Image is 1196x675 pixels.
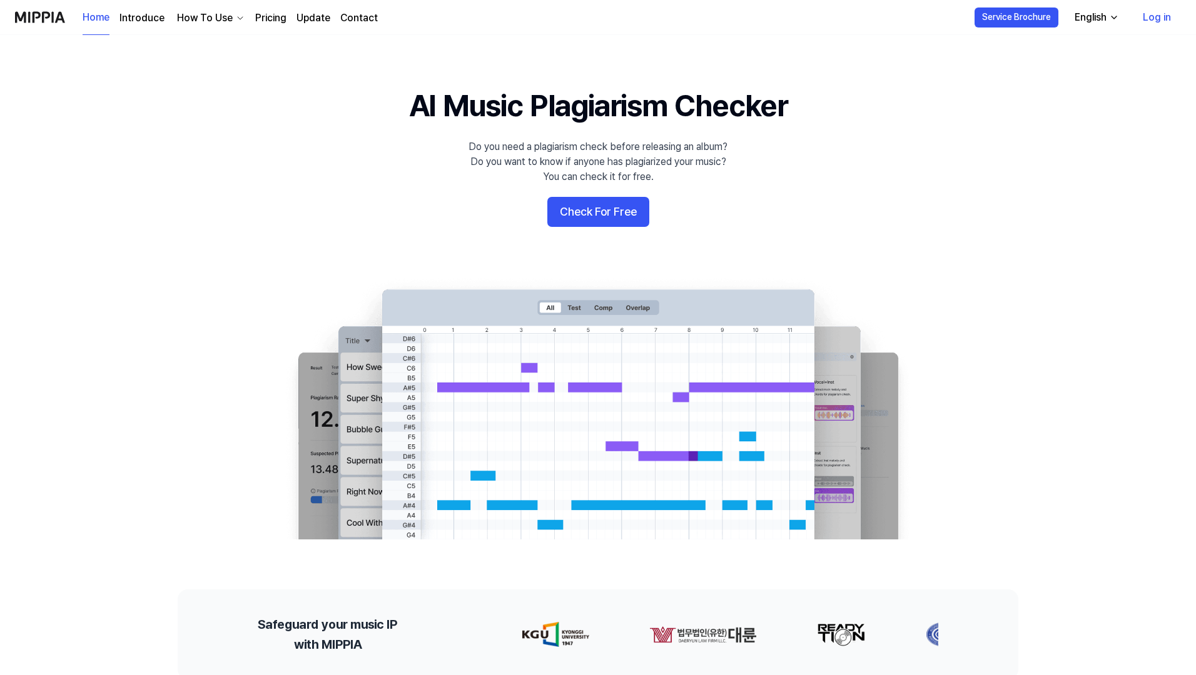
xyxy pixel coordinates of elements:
button: English [1065,5,1127,30]
button: Service Brochure [975,7,1058,27]
h2: Safeguard your music IP with MIPPIA [258,614,397,654]
a: Pricing [255,11,286,26]
h1: AI Music Plagiarism Checker [409,85,788,127]
button: How To Use [175,11,245,26]
a: Update [296,11,330,26]
a: Introduce [119,11,165,26]
button: Check For Free [547,197,649,227]
img: main Image [273,277,923,539]
div: Do you need a plagiarism check before releasing an album? Do you want to know if anyone has plagi... [469,139,727,184]
div: English [1072,10,1109,25]
img: partner-logo-2 [813,622,862,647]
a: Contact [340,11,378,26]
img: partner-logo-1 [646,622,753,647]
img: partner-logo-3 [922,622,961,647]
div: How To Use [175,11,235,26]
a: Home [83,1,109,35]
img: partner-logo-0 [519,622,585,647]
